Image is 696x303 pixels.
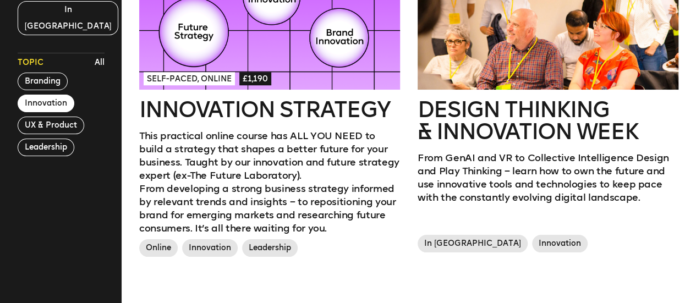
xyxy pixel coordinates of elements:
[18,95,74,112] button: Innovation
[18,117,84,134] button: UX & Product
[418,235,528,252] span: In [GEOGRAPHIC_DATA]
[532,235,588,252] span: Innovation
[18,57,43,68] span: Topic
[92,54,107,71] button: All
[239,72,271,85] span: £1,190
[139,182,400,235] p: From developing a strong business strategy informed by relevant trends and insights – to repositi...
[139,239,178,257] span: Online
[139,98,400,120] h2: Innovation Strategy
[182,239,238,257] span: Innovation
[18,73,68,90] button: Branding
[144,72,235,85] span: Self-paced, Online
[418,98,678,142] h2: Design Thinking & innovation Week
[18,1,119,35] button: In [GEOGRAPHIC_DATA]
[418,151,678,204] p: From GenAI and VR to Collective Intelligence Design and Play Thinking – learn how to own the futu...
[18,139,74,156] button: Leadership
[242,239,298,257] span: Leadership
[139,129,400,182] p: This practical online course has ALL YOU NEED to build a strategy that shapes a better future for...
